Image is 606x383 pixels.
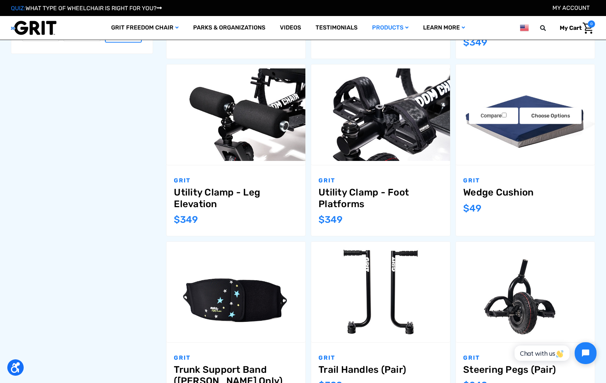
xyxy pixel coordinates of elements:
span: My Cart [560,24,582,31]
a: Utility Clamp - Leg Elevation,$349.00 [174,187,298,209]
a: Steering Pegs (Pair),$249.00 [456,242,595,342]
img: us.png [520,23,529,32]
a: Utility Clamp - Foot Platforms,$349.00 [318,187,443,209]
img: Cart [583,23,593,34]
a: Trail Handles (Pair),$399.00 [318,364,443,375]
a: Products [365,16,416,40]
p: GRIT [174,176,298,185]
label: Compare [469,108,518,124]
img: Utility Clamp - Leg Elevation [167,68,305,161]
img: Utility Clamp - Foot Platforms [311,68,450,161]
img: GRIT Steering Pegs: pair of foot rests attached to front mountainboard caster wheel of GRIT Freed... [456,246,595,338]
input: Search [543,20,554,36]
a: Utility Clamp - Foot Platforms,$349.00 [311,64,450,165]
a: Trail Handles (Pair),$399.00 [311,242,450,342]
a: GRIT Freedom Chair [104,16,186,40]
span: QUIZ: [11,5,26,12]
input: Compare [502,113,507,118]
img: GRIT All-Terrain Wheelchair and Mobility Equipment [11,20,56,35]
a: Trunk Support Band (GRIT Jr. Only),$199.00 [167,242,305,342]
a: Parks & Organizations [186,16,273,40]
a: Videos [273,16,308,40]
a: Wedge Cushion,$49.00 [456,64,595,165]
a: Choose Options [520,108,582,124]
p: GRIT [463,354,587,362]
a: Wedge Cushion,$49.00 [463,187,587,198]
a: Learn More [416,16,472,40]
span: $349 [318,214,343,225]
span: $349 [463,37,487,48]
a: Account [552,4,590,11]
a: Utility Clamp - Leg Elevation,$349.00 [167,64,305,165]
img: GRIT Trail Handles: pair of steel push handles with bike grips for use with GRIT Freedom Chair ou... [311,246,450,338]
iframe: Tidio Chat [507,336,603,370]
a: Cart with 0 items [554,20,595,36]
span: 0 [588,20,595,28]
p: GRIT [463,176,587,185]
a: Testimonials [308,16,365,40]
a: Steering Pegs (Pair),$249.00 [463,364,587,375]
p: GRIT [318,354,443,362]
img: GRIT Trunk Support Band: neoprene wide band accessory for GRIT Junior that wraps around child’s t... [167,246,305,338]
span: $349 [174,214,198,225]
p: GRIT [174,354,298,362]
p: GRIT [318,176,443,185]
img: GRIT Wedge Cushion: foam wheelchair cushion for positioning and comfort shown in 18/"20 width wit... [456,68,595,161]
a: QUIZ:WHAT TYPE OF WHEELCHAIR IS RIGHT FOR YOU? [11,5,162,12]
span: $49 [463,203,481,214]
